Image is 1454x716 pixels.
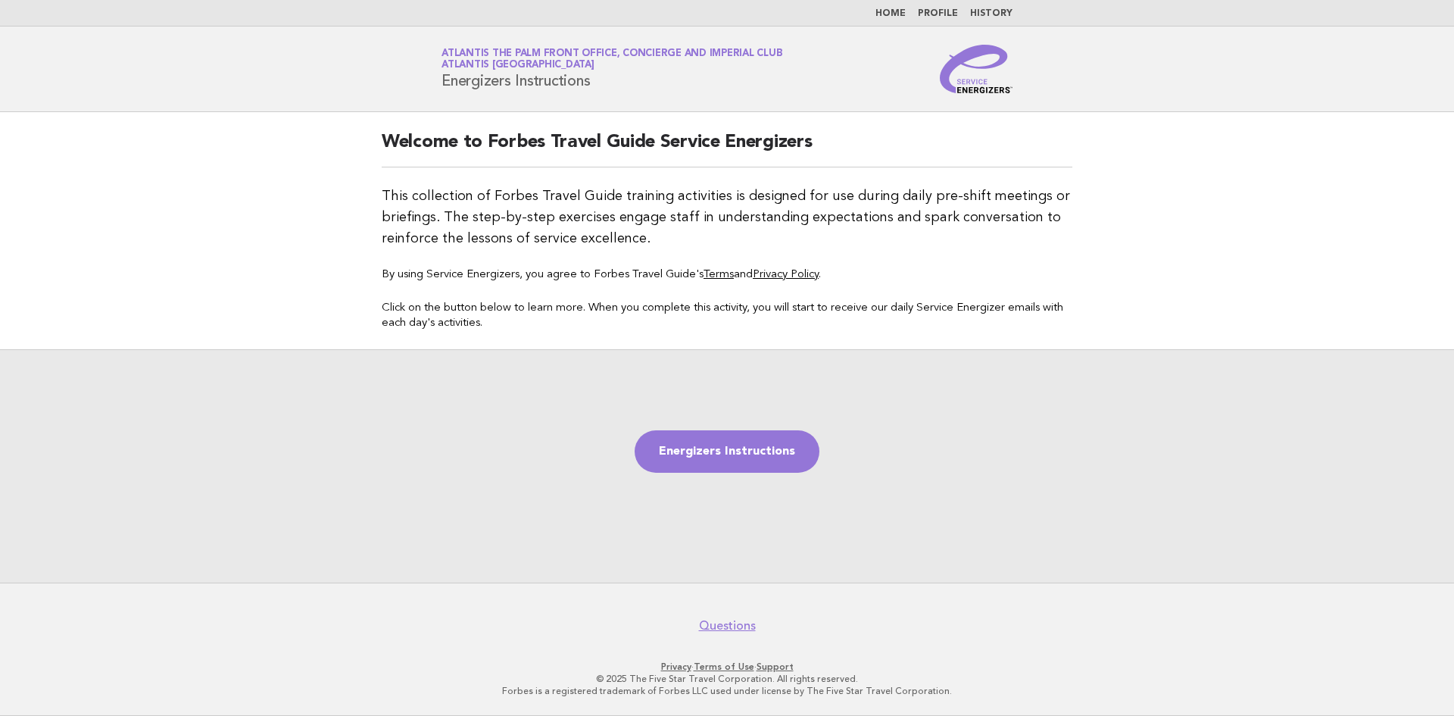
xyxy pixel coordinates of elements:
[753,269,819,280] a: Privacy Policy
[694,661,754,672] a: Terms of Use
[704,269,734,280] a: Terms
[264,661,1190,673] p: · ·
[264,673,1190,685] p: © 2025 The Five Star Travel Corporation. All rights reserved.
[757,661,794,672] a: Support
[699,618,756,633] a: Questions
[382,267,1072,283] p: By using Service Energizers, you agree to Forbes Travel Guide's and .
[970,9,1012,18] a: History
[635,430,819,473] a: Energizers Instructions
[940,45,1012,93] img: Service Energizers
[918,9,958,18] a: Profile
[661,661,691,672] a: Privacy
[875,9,906,18] a: Home
[382,301,1072,331] p: Click on the button below to learn more. When you complete this activity, you will start to recei...
[382,186,1072,249] p: This collection of Forbes Travel Guide training activities is designed for use during daily pre-s...
[442,48,782,70] a: Atlantis The Palm Front Office, Concierge and Imperial ClubAtlantis [GEOGRAPHIC_DATA]
[442,49,782,89] h1: Energizers Instructions
[264,685,1190,697] p: Forbes is a registered trademark of Forbes LLC used under license by The Five Star Travel Corpora...
[442,61,594,70] span: Atlantis [GEOGRAPHIC_DATA]
[382,130,1072,167] h2: Welcome to Forbes Travel Guide Service Energizers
